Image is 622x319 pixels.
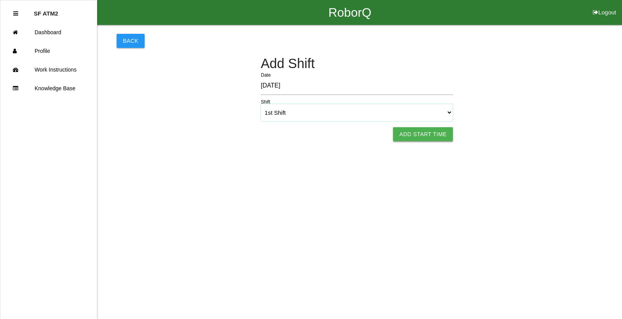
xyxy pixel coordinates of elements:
div: Close [13,4,18,23]
button: Add Start Time [393,127,453,141]
a: Dashboard [0,23,97,42]
p: SF ATM2 [34,4,58,17]
h4: Add Shift [261,56,453,71]
a: Work Instructions [0,60,97,79]
label: Shift [261,98,270,105]
label: Date [261,72,271,79]
a: Profile [0,42,97,60]
a: Knowledge Base [0,79,97,98]
button: Back [117,34,145,48]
